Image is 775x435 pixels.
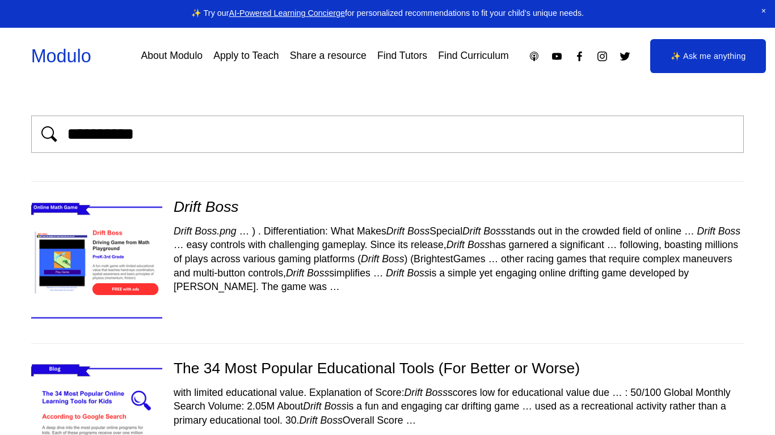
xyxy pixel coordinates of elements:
em: Boss [407,267,429,279]
span: … [488,253,498,265]
span: is a simple yet engaging online drifting game developed by [PERSON_NAME]. The game was [174,267,689,293]
em: Drift [299,415,317,426]
em: Drift [405,387,423,398]
span: … [607,239,617,250]
em: Drift [447,239,465,250]
em: Boss [324,400,346,412]
em: Boss [382,253,404,265]
div: The 34 Most Popular Educational Tools (For Better or Worse) [31,359,744,378]
em: Drift [286,267,304,279]
em: Drift [697,225,715,237]
span: … [612,387,622,398]
em: Drift [386,225,405,237]
em: Boss.png [195,225,237,237]
a: Apple Podcasts [528,50,540,62]
span: easy controls with challenging gameplay. Since its release, has garnered a significant [187,239,604,250]
a: AI-Powered Learning Concierge [229,8,345,18]
em: Boss [307,267,329,279]
em: Boss [426,387,448,398]
span: … [406,415,416,426]
a: Find Curriculum [438,46,508,66]
a: Share a resource [290,46,367,66]
a: YouTube [551,50,563,62]
em: Drift [174,198,201,215]
span: following, boasting millions of plays across various gaming platforms ( ) (BrightestGames [174,239,738,265]
span: … [174,239,184,250]
em: Drift [462,225,481,237]
a: About Modulo [141,46,203,66]
a: ✨ Ask me anything [650,39,766,73]
em: Boss [205,198,239,215]
em: Boss [483,225,506,237]
span: used as a recreational activity rather than a primary educational tool. 30. Overall Score [174,400,726,426]
em: Boss [467,239,490,250]
div: Drift Boss Drift Boss.png … ) . Differentiation: What MakesDrift BossSpecialDrift Bossstands out ... [31,182,744,343]
em: Boss [718,225,740,237]
em: Drift [303,400,321,412]
em: Drift [174,225,192,237]
span: … [239,225,250,237]
span: with limited educational value. Explanation of Score: scores low for educational value due [174,387,609,398]
span: : 50/100 Global Monthly Search Volume: 2.05M About is a fun and engaging car drifting game [174,387,731,412]
span: ) . Differentiation: What Makes Special stands out in the crowded field of online [252,225,681,237]
a: Find Tutors [377,46,427,66]
a: Facebook [574,50,586,62]
a: Apply to Teach [213,46,279,66]
span: … [330,281,340,292]
a: Modulo [31,46,91,66]
span: … [522,400,532,412]
span: … [373,267,384,279]
span: … [684,225,694,237]
a: Twitter [619,50,631,62]
em: Boss [407,225,429,237]
a: Instagram [596,50,608,62]
em: Boss [321,415,343,426]
em: Drift [361,253,379,265]
em: Drift [386,267,404,279]
span: other racing games that require complex maneuvers and multi-button controls, simplifies [174,253,732,279]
